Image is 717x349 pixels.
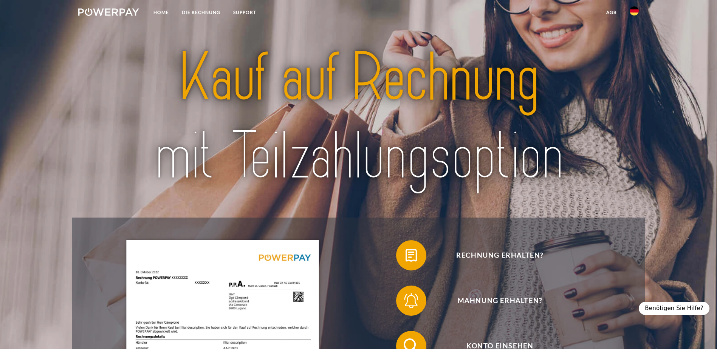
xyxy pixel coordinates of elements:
a: SUPPORT [227,6,263,19]
img: qb_bill.svg [402,246,421,265]
span: Mahnung erhalten? [407,286,592,316]
a: Home [147,6,175,19]
img: qb_bell.svg [402,291,421,310]
img: logo-powerpay-white.svg [78,8,139,16]
a: DIE RECHNUNG [175,6,227,19]
img: title-powerpay_de.svg [106,35,611,199]
button: Mahnung erhalten? [396,286,593,316]
button: Rechnung erhalten? [396,240,593,270]
iframe: Schaltfläche zum Öffnen des Messaging-Fensters [687,319,711,343]
a: agb [600,6,623,19]
span: Rechnung erhalten? [407,240,592,270]
img: de [630,6,639,15]
div: Benötigen Sie Hilfe? [639,302,709,315]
